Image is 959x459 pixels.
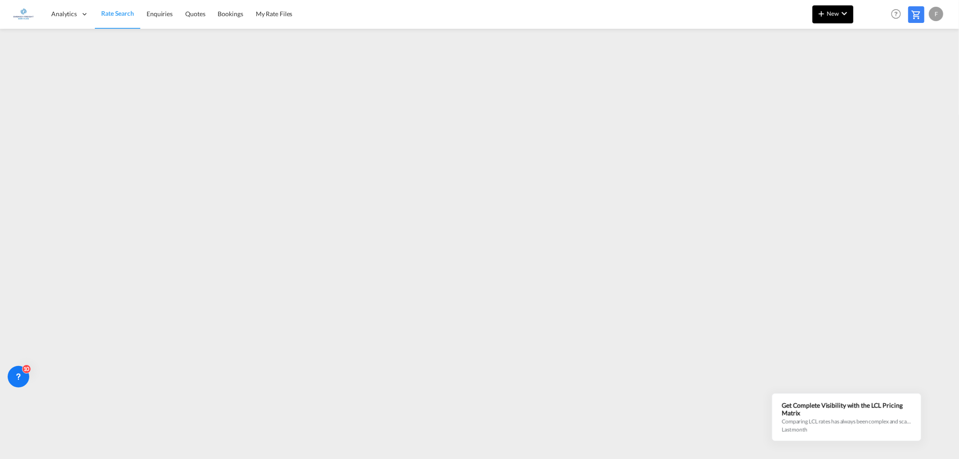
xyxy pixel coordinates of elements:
span: New [816,10,850,17]
span: Rate Search [101,9,134,17]
span: Help [888,6,904,22]
md-icon: icon-chevron-down [839,8,850,19]
button: icon-plus 400-fgNewicon-chevron-down [812,5,853,23]
img: e1326340b7c511ef854e8d6a806141ad.jpg [13,4,34,24]
div: Help [888,6,908,22]
div: F [929,7,943,21]
span: Enquiries [147,10,173,18]
md-icon: icon-plus 400-fg [816,8,827,19]
span: My Rate Files [256,10,293,18]
span: Quotes [185,10,205,18]
span: Analytics [51,9,77,18]
span: Bookings [218,10,243,18]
